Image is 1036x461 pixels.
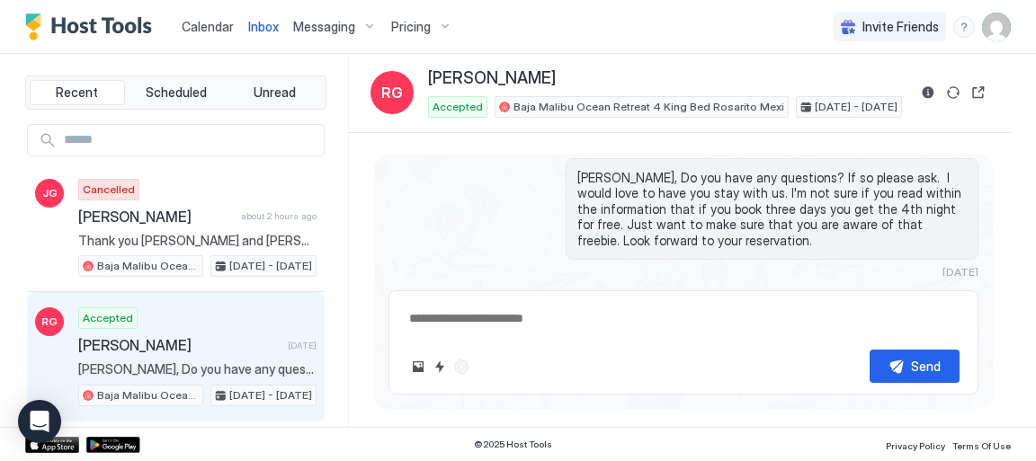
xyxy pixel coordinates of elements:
[968,82,989,103] button: Open reservation
[41,314,58,330] span: RG
[97,387,199,403] span: Baja Malibu Ocean Retreat 4 King Bed Rosarito Mexi
[577,170,967,249] span: [PERSON_NAME], Do you have any questions? If so please ask. I would love to have you stay with us...
[25,13,160,40] a: Host Tools Logo
[18,400,61,443] div: Open Intercom Messenger
[942,265,978,279] span: [DATE]
[229,387,312,403] span: [DATE] - [DATE]
[227,80,322,105] button: Unread
[381,82,403,103] span: RG
[25,75,326,110] div: tab-group
[42,185,58,201] span: JG
[248,17,279,36] a: Inbox
[30,80,125,105] button: Recent
[254,84,296,101] span: Unread
[953,16,975,38] div: menu
[952,440,1011,451] span: Terms Of Use
[815,99,898,115] span: [DATE] - [DATE]
[391,19,431,35] span: Pricing
[229,258,312,274] span: [DATE] - [DATE]
[146,84,207,101] span: Scheduled
[83,182,135,198] span: Cancelled
[78,336,281,354] span: [PERSON_NAME]
[248,19,279,34] span: Inbox
[57,125,324,155] input: Input Field
[97,258,199,274] span: Baja Malibu Ocean Retreat 4 King Bed Rosarito Mexi
[514,99,784,115] span: Baja Malibu Ocean Retreat 4 King Bed Rosarito Mexi
[886,440,945,451] span: Privacy Policy
[886,435,945,454] a: Privacy Policy
[86,437,140,453] a: Google Play Store
[862,19,939,35] span: Invite Friends
[952,435,1011,454] a: Terms Of Use
[942,82,964,103] button: Sync reservation
[474,439,552,450] span: © 2025 Host Tools
[917,82,939,103] button: Reservation information
[78,233,317,249] span: Thank you [PERSON_NAME] and [PERSON_NAME]! I am the only English speaking in the group so no need...
[429,356,451,377] button: Quick reply
[78,208,234,226] span: [PERSON_NAME]
[293,19,355,35] span: Messaging
[870,350,960,383] button: Send
[83,310,133,326] span: Accepted
[982,13,1011,41] div: User profile
[433,99,483,115] span: Accepted
[56,84,98,101] span: Recent
[288,340,317,351] span: [DATE]
[182,17,234,36] a: Calendar
[407,356,429,377] button: Upload image
[911,357,941,376] div: Send
[241,210,317,222] span: about 2 hours ago
[129,80,224,105] button: Scheduled
[428,68,556,89] span: [PERSON_NAME]
[25,437,79,453] a: App Store
[182,19,234,34] span: Calendar
[78,361,317,377] span: [PERSON_NAME], Do you have any questions? If so please ask. I would love to have you stay with us...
